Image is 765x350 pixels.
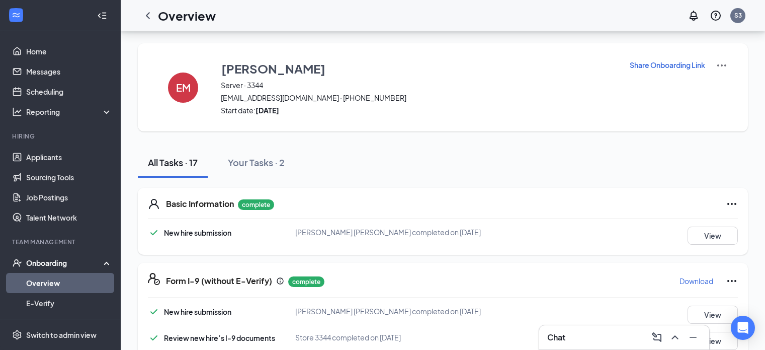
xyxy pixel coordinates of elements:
img: More Actions [716,59,728,72]
p: complete [238,199,274,210]
button: Share Onboarding Link [629,59,706,71]
svg: Checkmark [148,306,160,318]
h5: Basic Information [166,198,234,209]
svg: Checkmark [148,332,160,344]
button: View [688,332,738,350]
span: [PERSON_NAME] [PERSON_NAME] completed on [DATE] [295,307,481,316]
span: New hire submission [164,228,231,237]
a: Applicants [26,147,112,167]
h3: [PERSON_NAME] [221,60,325,77]
span: [EMAIL_ADDRESS][DOMAIN_NAME] · [PHONE_NUMBER] [221,93,617,103]
svg: Notifications [688,10,700,22]
strong: [DATE] [256,106,279,115]
a: Overview [26,273,112,293]
div: Reporting [26,107,113,117]
span: Review new hire’s I-9 documents [164,333,275,342]
svg: Settings [12,330,22,340]
button: Minimize [685,329,701,345]
button: ComposeMessage [649,329,665,345]
div: Open Intercom Messenger [731,316,755,340]
svg: Ellipses [726,275,738,287]
a: Messages [26,61,112,82]
button: [PERSON_NAME] [221,59,617,78]
a: Talent Network [26,207,112,228]
div: Your Tasks · 2 [228,156,285,169]
svg: FormI9EVerifyIcon [148,273,160,285]
div: Switch to admin view [26,330,97,340]
svg: WorkstreamLogo [11,10,21,20]
svg: QuestionInfo [710,10,722,22]
a: Sourcing Tools [26,167,112,187]
svg: Minimize [687,331,699,343]
h3: Chat [547,332,565,343]
p: Share Onboarding Link [630,60,705,70]
button: View [688,227,738,245]
a: Job Postings [26,187,112,207]
span: Store 3344 completed on [DATE] [295,333,401,342]
svg: ComposeMessage [651,331,663,343]
button: View [688,306,738,324]
span: New hire submission [164,307,231,316]
p: Download [679,276,713,286]
button: Download [679,273,714,289]
svg: Checkmark [148,227,160,239]
div: Team Management [12,238,110,246]
span: Server · 3344 [221,80,617,90]
a: E-Verify [26,293,112,313]
svg: UserCheck [12,258,22,268]
div: All Tasks · 17 [148,156,198,169]
div: S3 [734,11,742,20]
svg: ChevronLeft [142,10,154,22]
h5: Form I-9 (without E-Verify) [166,275,272,287]
span: Start date: [221,105,617,115]
svg: Info [276,277,284,285]
svg: Ellipses [726,198,738,210]
svg: ChevronUp [669,331,681,343]
button: EM [158,59,208,115]
a: Home [26,41,112,61]
svg: Analysis [12,107,22,117]
button: ChevronUp [667,329,683,345]
svg: Collapse [97,11,107,21]
a: Onboarding Documents [26,313,112,333]
div: Hiring [12,132,110,141]
div: Onboarding [26,258,104,268]
h1: Overview [158,7,216,24]
a: Scheduling [26,82,112,102]
span: [PERSON_NAME] [PERSON_NAME] completed on [DATE] [295,228,481,237]
h4: EM [176,84,191,91]
svg: User [148,198,160,210]
p: complete [288,276,324,287]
